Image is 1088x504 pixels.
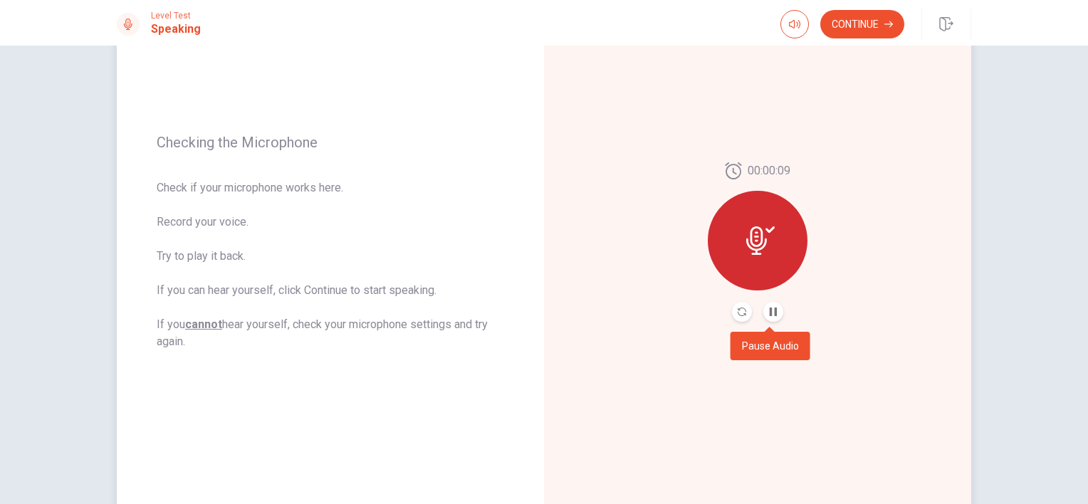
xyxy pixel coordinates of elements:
button: Continue [820,10,904,38]
h1: Speaking [151,21,201,38]
span: Check if your microphone works here. Record your voice. Try to play it back. If you can hear your... [157,179,504,350]
div: Pause Audio [731,332,810,360]
u: cannot [185,317,222,331]
button: Pause Audio [763,302,783,322]
span: 00:00:09 [748,162,790,179]
span: Level Test [151,11,201,21]
span: Checking the Microphone [157,134,504,151]
button: Record Again [732,302,752,322]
